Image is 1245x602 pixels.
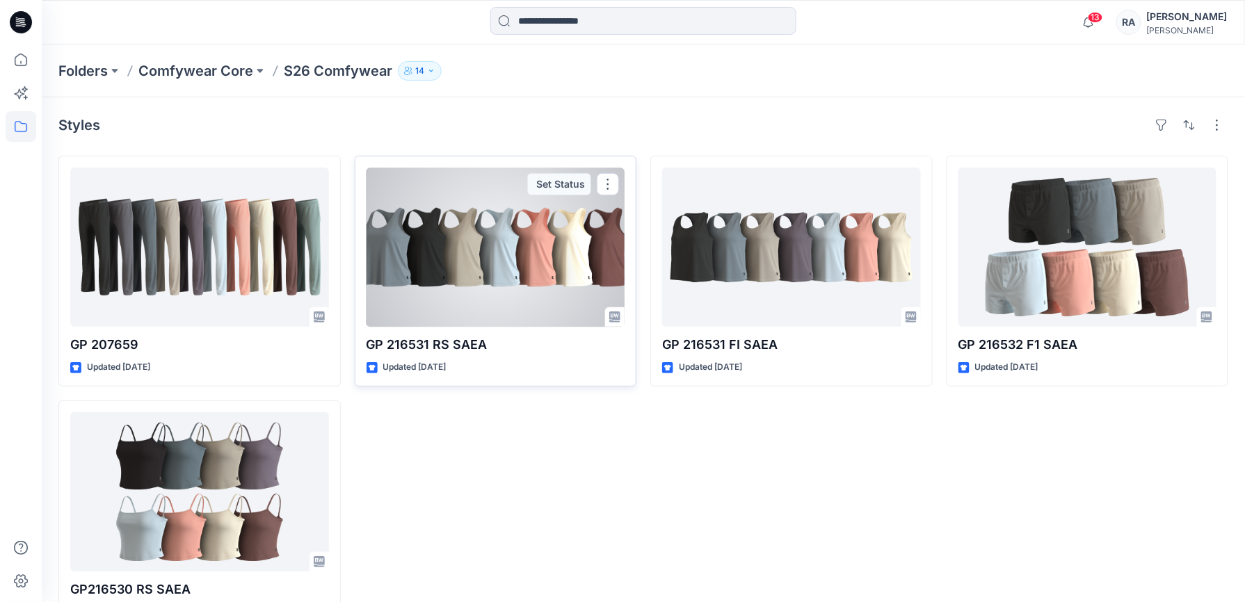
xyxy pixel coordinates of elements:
[975,360,1038,375] p: Updated [DATE]
[415,63,424,79] p: 14
[1147,25,1228,35] div: [PERSON_NAME]
[284,61,392,81] p: S26 Comfywear
[87,360,150,375] p: Updated [DATE]
[662,335,921,355] p: GP 216531 FI SAEA
[398,61,442,81] button: 14
[958,335,1217,355] p: GP 216532 F1 SAEA
[138,61,253,81] a: Comfywear Core
[70,335,329,355] p: GP 207659
[679,360,742,375] p: Updated [DATE]
[70,168,329,327] a: GP 207659
[1116,10,1141,35] div: RA
[70,412,329,571] a: GP216530 RS SAEA
[70,580,329,599] p: GP216530 RS SAEA
[662,168,921,327] a: GP 216531 FI SAEA
[1088,12,1103,23] span: 13
[367,335,625,355] p: GP 216531 RS SAEA
[58,117,100,133] h4: Styles
[383,360,447,375] p: Updated [DATE]
[58,61,108,81] a: Folders
[367,168,625,327] a: GP 216531 RS SAEA
[1147,8,1228,25] div: [PERSON_NAME]
[958,168,1217,327] a: GP 216532 F1 SAEA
